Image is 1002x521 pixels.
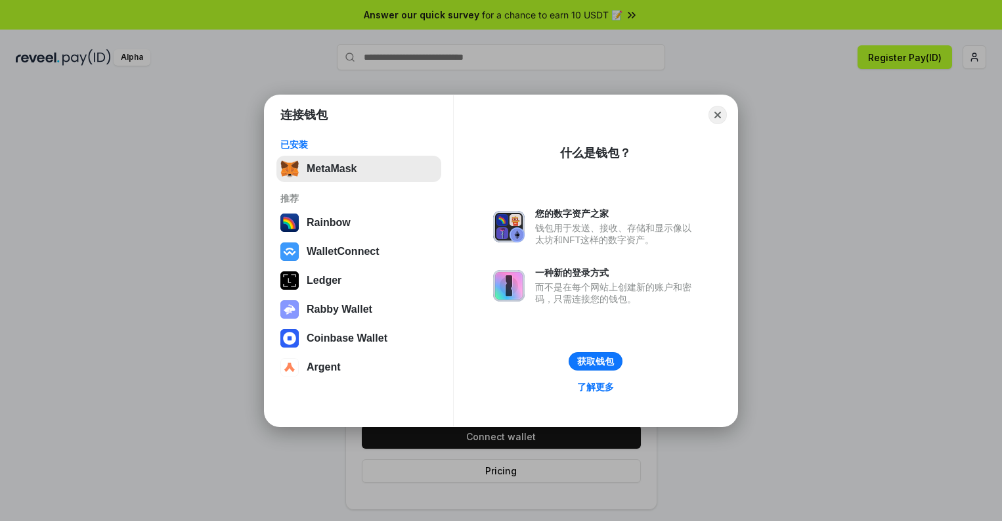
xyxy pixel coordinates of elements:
div: MetaMask [307,163,357,175]
a: 了解更多 [569,378,622,396]
img: svg+xml,%3Csvg%20fill%3D%22none%22%20height%3D%2233%22%20viewBox%3D%220%200%2035%2033%22%20width%... [280,160,299,178]
div: 您的数字资产之家 [535,208,698,219]
div: 已安装 [280,139,437,150]
div: WalletConnect [307,246,380,258]
div: 一种新的登录方式 [535,267,698,279]
img: svg+xml,%3Csvg%20xmlns%3D%22http%3A%2F%2Fwww.w3.org%2F2000%2Fsvg%22%20fill%3D%22none%22%20viewBox... [493,270,525,302]
button: Close [708,106,727,124]
img: svg+xml,%3Csvg%20width%3D%22120%22%20height%3D%22120%22%20viewBox%3D%220%200%20120%20120%22%20fil... [280,214,299,232]
button: Coinbase Wallet [276,325,441,351]
button: WalletConnect [276,238,441,265]
div: Rainbow [307,217,351,229]
img: svg+xml,%3Csvg%20width%3D%2228%22%20height%3D%2228%22%20viewBox%3D%220%200%2028%2028%22%20fill%3D... [280,329,299,348]
div: 获取钱包 [577,355,614,367]
img: svg+xml,%3Csvg%20width%3D%2228%22%20height%3D%2228%22%20viewBox%3D%220%200%2028%2028%22%20fill%3D... [280,242,299,261]
img: svg+xml,%3Csvg%20xmlns%3D%22http%3A%2F%2Fwww.w3.org%2F2000%2Fsvg%22%20fill%3D%22none%22%20viewBox... [493,211,525,242]
div: 什么是钱包？ [560,145,631,161]
div: Rabby Wallet [307,304,372,315]
div: Ledger [307,275,341,286]
button: Argent [276,354,441,380]
button: Ledger [276,267,441,294]
img: svg+xml,%3Csvg%20xmlns%3D%22http%3A%2F%2Fwww.w3.org%2F2000%2Fsvg%22%20width%3D%2228%22%20height%3... [280,271,299,290]
h1: 连接钱包 [280,107,328,123]
button: 获取钱包 [569,352,622,371]
div: 了解更多 [577,381,614,393]
div: 钱包用于发送、接收、存储和显示像以太坊和NFT这样的数字资产。 [535,222,698,246]
img: svg+xml,%3Csvg%20width%3D%2228%22%20height%3D%2228%22%20viewBox%3D%220%200%2028%2028%22%20fill%3D... [280,358,299,376]
div: Argent [307,361,341,373]
div: Coinbase Wallet [307,332,387,344]
button: Rabby Wallet [276,296,441,323]
div: 推荐 [280,193,437,204]
button: MetaMask [276,156,441,182]
img: svg+xml,%3Csvg%20xmlns%3D%22http%3A%2F%2Fwww.w3.org%2F2000%2Fsvg%22%20fill%3D%22none%22%20viewBox... [280,300,299,319]
button: Rainbow [276,210,441,236]
div: 而不是在每个网站上创建新的账户和密码，只需连接您的钱包。 [535,281,698,305]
